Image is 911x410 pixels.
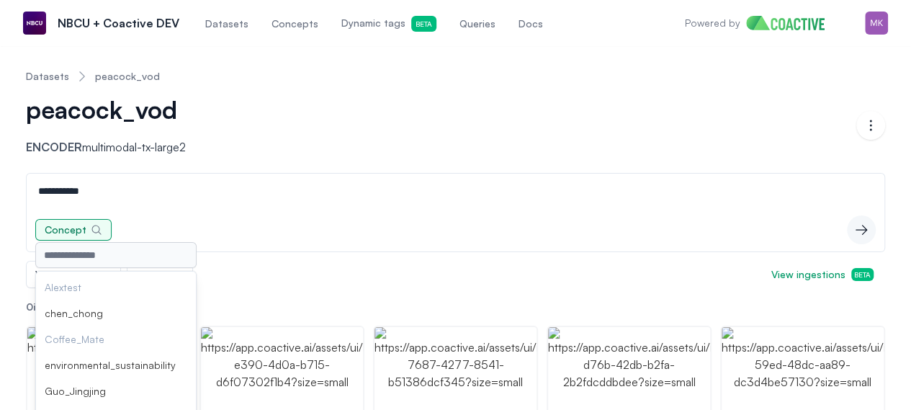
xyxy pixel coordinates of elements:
p: images / videos [26,300,885,314]
span: Coffee_Mate [45,332,104,347]
button: Concept [35,219,112,241]
a: Datasets [26,69,69,84]
span: Queries [459,17,495,31]
span: Alextest [45,280,81,295]
span: Beta [411,16,436,32]
span: chen_chong [45,306,103,321]
img: Menu for the logged in user [865,12,888,35]
span: environmental_sustainability [45,358,176,373]
div: Concept [45,223,86,237]
nav: Breadcrumb [26,58,885,95]
span: Beta [851,268,874,281]
button: peacock_vod [26,95,197,124]
p: multimodal-tx-large2 [26,138,209,156]
span: Datasets [205,17,248,31]
span: 0 [26,300,33,313]
button: Visual search [27,262,120,288]
span: Dynamic tags [341,16,436,32]
span: View ingestions [771,267,874,282]
img: Home [746,16,836,30]
p: NBCU + Coactive DEV [58,14,179,32]
a: peacock_vod [95,69,160,84]
p: Powered by [685,16,740,30]
img: NBCU + Coactive DEV [23,12,46,35]
button: View ingestionsBeta [760,262,885,288]
span: peacock_vod [26,95,177,124]
span: Concepts [271,17,318,31]
span: Guo_Jingjing [45,384,106,398]
span: Encoder [26,140,82,154]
